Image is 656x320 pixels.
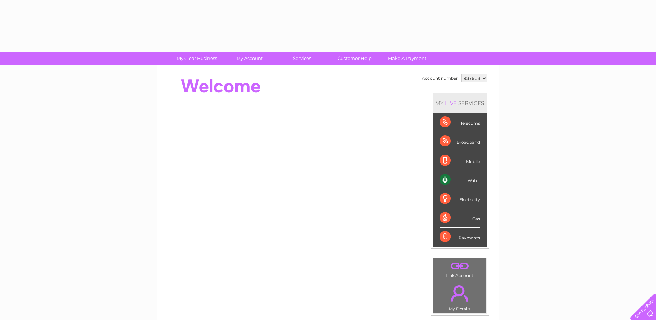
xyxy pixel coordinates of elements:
[420,72,460,84] td: Account number
[440,151,480,170] div: Mobile
[440,189,480,208] div: Electricity
[435,281,484,305] a: .
[444,100,458,106] div: LIVE
[168,52,225,65] a: My Clear Business
[433,258,487,280] td: Link Account
[440,132,480,151] div: Broadband
[326,52,383,65] a: Customer Help
[440,208,480,228] div: Gas
[433,93,487,113] div: MY SERVICES
[379,52,436,65] a: Make A Payment
[440,228,480,246] div: Payments
[221,52,278,65] a: My Account
[435,260,484,272] a: .
[440,113,480,132] div: Telecoms
[440,170,480,189] div: Water
[274,52,331,65] a: Services
[433,279,487,313] td: My Details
